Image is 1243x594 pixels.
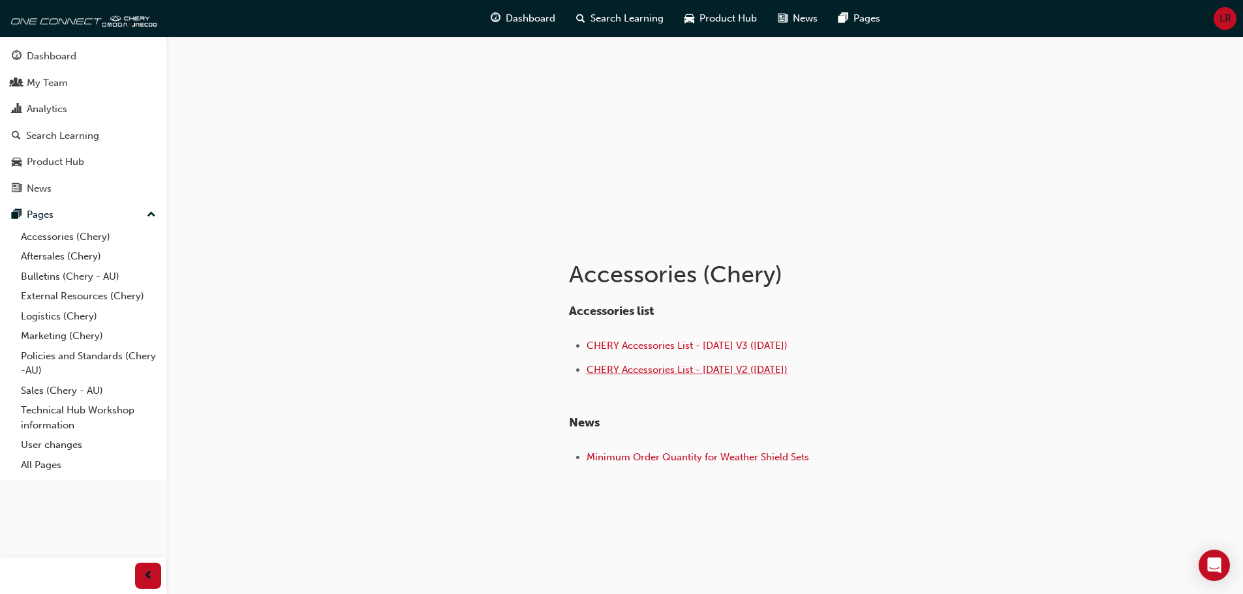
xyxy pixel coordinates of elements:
div: Pages [27,207,54,222]
a: car-iconProduct Hub [674,5,767,32]
span: News [793,11,818,26]
span: Search Learning [591,11,664,26]
div: Search Learning [26,128,99,143]
a: Logistics (Chery) [16,306,161,327]
button: Pages [5,203,161,227]
a: My Team [5,71,161,95]
div: Dashboard [27,49,76,64]
a: news-iconNews [767,5,828,32]
div: My Team [27,76,68,91]
a: Analytics [5,97,161,121]
a: Aftersales (Chery) [16,246,161,267]
span: Accessories list [569,304,654,318]
a: Sales (Chery - AU) [16,381,161,401]
span: pages-icon [838,10,848,27]
a: All Pages [16,455,161,475]
span: pages-icon [12,209,22,221]
span: news-icon [12,183,22,195]
a: guage-iconDashboard [480,5,566,32]
a: Technical Hub Workshop information [16,400,161,435]
div: Open Intercom Messenger [1199,550,1230,581]
a: Search Learning [5,124,161,148]
button: DashboardMy TeamAnalyticsSearch LearningProduct HubNews [5,42,161,203]
span: prev-icon [144,568,153,584]
a: External Resources (Chery) [16,286,161,306]
img: oneconnect [7,5,157,31]
span: news-icon [778,10,788,27]
a: Minimum Order Quantity for Weather Shield Sets [587,451,809,463]
a: Product Hub [5,150,161,174]
span: Dashboard [506,11,555,26]
span: Product Hub [699,11,757,26]
span: News [569,415,600,430]
span: chart-icon [12,104,22,115]
div: Product Hub [27,155,84,170]
a: Policies and Standards (Chery -AU) [16,346,161,381]
span: guage-icon [12,51,22,63]
button: LR [1214,7,1236,30]
span: car-icon [12,156,22,168]
a: Accessories (Chery) [16,227,161,247]
a: Marketing (Chery) [16,326,161,346]
span: car-icon [684,10,694,27]
a: CHERY Accessories List - [DATE] V2 ([DATE]) [587,364,788,376]
div: Analytics [27,102,67,117]
a: Dashboard [5,44,161,68]
h1: Accessories (Chery) [569,260,997,289]
a: search-iconSearch Learning [566,5,674,32]
span: search-icon [12,130,21,142]
a: User changes [16,435,161,455]
span: guage-icon [491,10,500,27]
a: CHERY Accessories List - [DATE] V3 ([DATE]) [587,340,788,351]
div: News [27,181,52,196]
span: people-icon [12,78,22,89]
span: Pages [853,11,880,26]
span: search-icon [576,10,585,27]
span: LR [1220,11,1231,26]
span: up-icon [147,207,156,224]
a: Bulletins (Chery - AU) [16,267,161,287]
a: pages-iconPages [828,5,891,32]
a: News [5,177,161,201]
